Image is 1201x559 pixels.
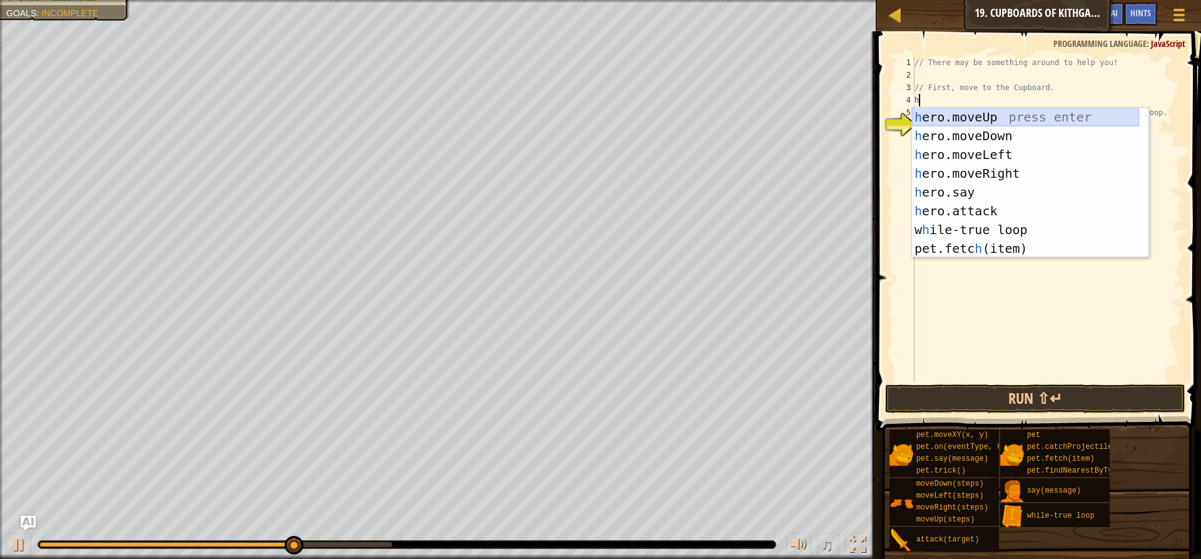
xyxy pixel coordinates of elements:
[894,69,915,81] div: 2
[916,480,984,488] span: moveDown(steps)
[1163,3,1195,32] button: Show game menu
[889,491,913,515] img: portrait.png
[894,106,915,119] div: 5
[916,535,980,544] span: attack(target)
[894,81,915,94] div: 3
[786,533,811,559] button: Adjust volume
[1000,505,1024,528] img: portrait.png
[21,516,36,531] button: Ask AI
[1090,3,1124,26] button: Ask AI
[1151,38,1185,49] span: JavaScript
[845,533,870,559] button: Toggle fullscreen
[1027,486,1081,495] span: say(message)
[916,443,1033,451] span: pet.on(eventType, handler)
[889,528,913,552] img: portrait.png
[6,8,36,18] span: Goals
[36,8,41,18] span: :
[894,56,915,69] div: 1
[894,94,915,106] div: 4
[1000,480,1024,503] img: portrait.png
[916,454,988,463] span: pet.say(message)
[1027,431,1041,439] span: pet
[1027,443,1144,451] span: pet.catchProjectile(arrow)
[1053,38,1147,49] span: Programming language
[885,384,1185,413] button: Run ⇧↵
[916,503,988,512] span: moveRight(steps)
[820,535,833,554] span: ♫
[1147,38,1151,49] span: :
[41,8,98,18] span: Incomplete
[6,533,31,559] button: Ctrl + P: Play
[1097,7,1118,19] span: Ask AI
[889,443,913,466] img: portrait.png
[1000,443,1024,466] img: portrait.png
[818,533,839,559] button: ♫
[916,515,975,524] span: moveUp(steps)
[894,119,915,131] div: 6
[916,431,988,439] span: pet.moveXY(x, y)
[1027,454,1095,463] span: pet.fetch(item)
[916,466,966,475] span: pet.trick()
[1130,7,1151,19] span: Hints
[916,491,984,500] span: moveLeft(steps)
[1027,511,1095,520] span: while-true loop
[1027,466,1148,475] span: pet.findNearestByType(type)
